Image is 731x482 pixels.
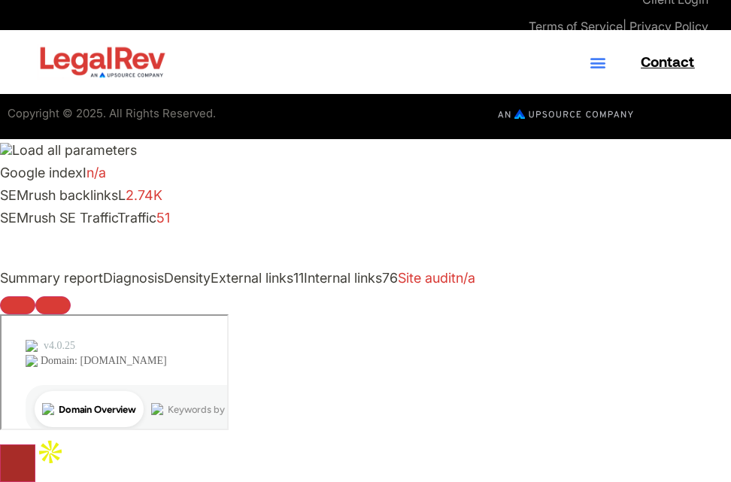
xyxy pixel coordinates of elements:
[156,210,170,226] a: 51
[164,270,211,286] span: Density
[629,19,708,34] a: Privacy Policy
[398,270,456,286] span: Site audit
[12,142,137,158] span: Load all parameters
[304,270,382,286] span: Internal links
[126,187,162,203] a: 2.74K
[118,187,126,203] span: L
[57,89,135,99] div: Domain Overview
[117,210,156,226] span: Traffic
[211,270,293,286] span: External links
[382,270,398,286] span: 76
[625,54,694,68] a: Contact
[150,87,162,99] img: tab_keywords_by_traffic_grey.svg
[529,19,626,34] span: |
[398,270,475,286] a: Site auditn/a
[86,165,106,180] a: n/a
[529,19,623,34] a: Terms of Service
[293,270,304,286] span: 11
[35,296,71,314] button: Configure panel
[41,87,53,99] img: tab_domain_overview_orange.svg
[24,39,36,51] img: website_grey.svg
[83,165,86,180] span: I
[166,89,253,99] div: Keywords by Traffic
[42,24,74,36] div: v 4.0.25
[103,270,164,286] span: Diagnosis
[641,54,694,68] span: Contact
[585,50,610,74] div: Menu Toggle
[8,106,216,120] span: Copyright © 2025. All Rights Reserved.
[24,24,36,36] img: logo_orange.svg
[456,270,475,286] span: n/a
[39,39,165,51] div: Domain: [DOMAIN_NAME]
[35,437,65,467] img: Apollo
